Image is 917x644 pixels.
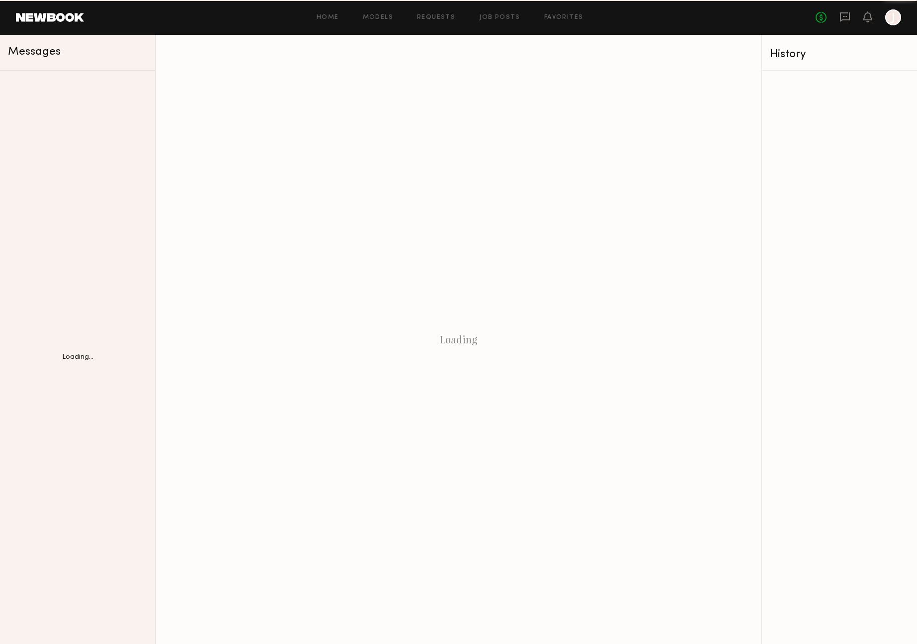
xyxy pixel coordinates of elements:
[363,14,393,21] a: Models
[8,46,61,58] span: Messages
[770,49,909,60] div: History
[62,354,93,361] div: Loading...
[156,35,761,644] div: Loading
[317,14,339,21] a: Home
[479,14,520,21] a: Job Posts
[544,14,584,21] a: Favorites
[885,9,901,25] a: J
[417,14,455,21] a: Requests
